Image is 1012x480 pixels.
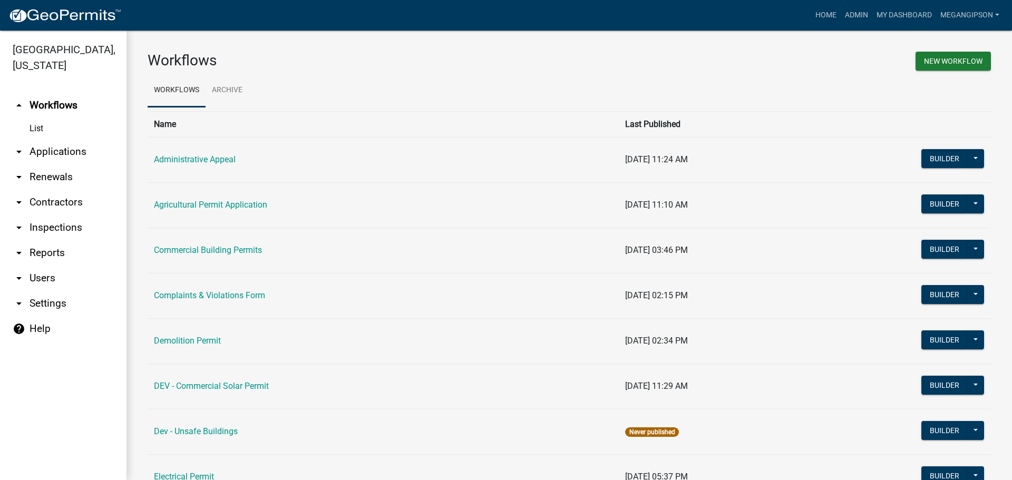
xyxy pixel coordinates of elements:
span: [DATE] 11:24 AM [625,154,688,164]
span: [DATE] 03:46 PM [625,245,688,255]
th: Name [148,111,619,137]
span: [DATE] 11:10 AM [625,200,688,210]
i: help [13,322,25,335]
button: Builder [921,285,968,304]
a: Agricultural Permit Application [154,200,267,210]
a: DEV - Commercial Solar Permit [154,381,269,391]
i: arrow_drop_down [13,272,25,285]
a: Archive [206,74,249,107]
a: Administrative Appeal [154,154,236,164]
button: Builder [921,421,968,440]
button: Builder [921,149,968,168]
h3: Workflows [148,52,561,70]
button: Builder [921,330,968,349]
i: arrow_drop_down [13,145,25,158]
a: My Dashboard [872,5,936,25]
button: Builder [921,240,968,259]
button: New Workflow [916,52,991,71]
a: Dev - Unsafe Buildings [154,426,238,436]
th: Last Published [619,111,803,137]
i: arrow_drop_down [13,196,25,209]
span: [DATE] 02:15 PM [625,290,688,300]
a: Demolition Permit [154,336,221,346]
a: Commercial Building Permits [154,245,262,255]
a: Home [811,5,841,25]
button: Builder [921,376,968,395]
a: Admin [841,5,872,25]
i: arrow_drop_up [13,99,25,112]
span: [DATE] 02:34 PM [625,336,688,346]
i: arrow_drop_down [13,247,25,259]
i: arrow_drop_down [13,297,25,310]
a: Complaints & Violations Form [154,290,265,300]
span: [DATE] 11:29 AM [625,381,688,391]
span: Never published [625,427,678,437]
button: Builder [921,194,968,213]
i: arrow_drop_down [13,221,25,234]
i: arrow_drop_down [13,171,25,183]
a: Workflows [148,74,206,107]
a: megangipson [936,5,1004,25]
